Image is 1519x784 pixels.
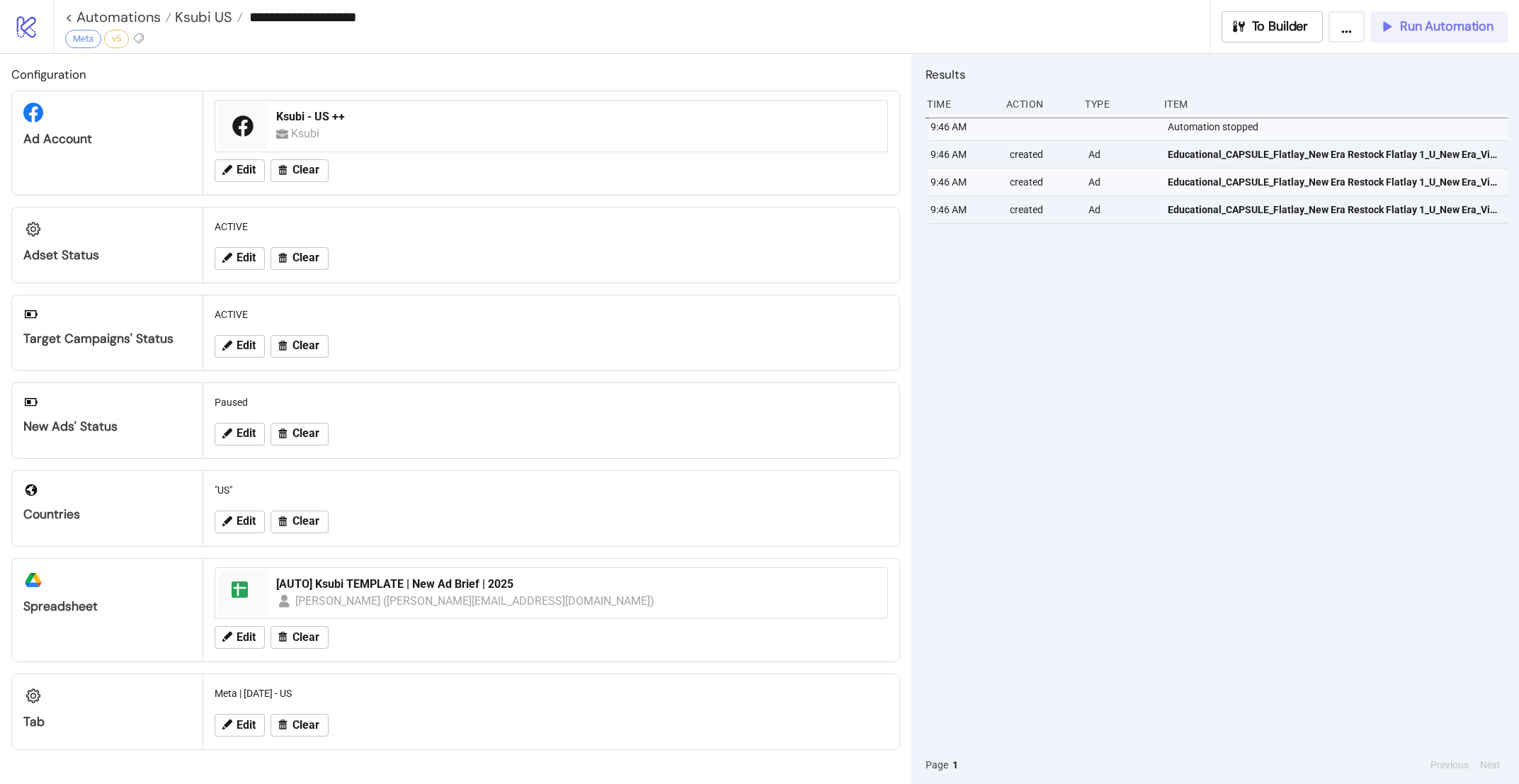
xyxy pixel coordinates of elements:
div: v5 [104,30,129,48]
button: To Builder [1222,11,1324,42]
div: Meta [65,30,101,48]
div: 9:46 AM [929,113,999,140]
span: Clear [292,251,319,264]
div: Meta | [DATE] - US [209,680,894,707]
span: Page [926,757,948,773]
div: [AUTO] Ksubi TEMPLATE | New Ad Brief | 2025 [276,576,879,592]
span: Edit [237,339,256,352]
div: Action [1005,91,1074,118]
div: New Ads' Status [23,419,191,435]
div: created [1008,169,1078,195]
div: "US" [209,477,894,504]
button: Clear [271,714,329,737]
button: Edit [215,511,265,533]
a: Educational_CAPSULE_Flatlay_New Era Restock Flatlay 1_U_New Era_Video_20250911_US [1168,141,1502,168]
div: 9:46 AM [929,169,999,195]
div: Ksubi - US ++ [276,109,879,125]
span: Edit [237,427,256,440]
div: ACTIVE [209,213,894,240]
span: Clear [292,164,319,176]
div: [PERSON_NAME] ([PERSON_NAME][EMAIL_ADDRESS][DOMAIN_NAME]) [295,592,655,610]
a: Ksubi US [171,10,243,24]
span: Edit [237,164,256,176]
button: Clear [271,511,329,533]
div: Time [926,91,995,118]
span: Edit [237,631,256,644]
span: Ksubi US [171,8,232,26]
div: Adset Status [23,247,191,263]
div: Ad Account [23,131,191,147]
div: Countries [23,506,191,523]
h2: Configuration [11,65,900,84]
button: Edit [215,247,265,270]
div: created [1008,196,1078,223]
div: Ad [1087,196,1156,223]
div: created [1008,141,1078,168]
div: Item [1163,91,1508,118]
span: Edit [237,515,256,528]
div: ACTIVE [209,301,894,328]
button: Edit [215,423,265,445]
button: Clear [271,159,329,182]
div: Spreadsheet [23,598,191,615]
button: ... [1329,11,1365,42]
span: Clear [292,631,319,644]
div: Automation stopped [1166,113,1512,140]
div: Type [1083,91,1153,118]
button: Clear [271,335,329,358]
a: < Automations [65,10,171,24]
span: Clear [292,719,319,732]
span: Run Automation [1400,18,1494,35]
span: Clear [292,515,319,528]
button: Run Automation [1370,11,1508,42]
span: Clear [292,427,319,440]
button: Next [1476,757,1505,773]
span: Educational_CAPSULE_Flatlay_New Era Restock Flatlay 1_U_New Era_Video_20250911_US [1168,174,1502,190]
a: Educational_CAPSULE_Flatlay_New Era Restock Flatlay 1_U_New Era_Video_20250911_US [1168,196,1502,223]
button: Edit [215,159,265,182]
div: Target Campaigns' Status [23,331,191,347]
button: Previous [1426,757,1473,773]
button: Clear [271,626,329,649]
span: Clear [292,339,319,352]
div: Tab [23,714,191,730]
span: Edit [237,251,256,264]
span: Educational_CAPSULE_Flatlay_New Era Restock Flatlay 1_U_New Era_Video_20250911_US [1168,147,1502,162]
div: 9:46 AM [929,196,999,223]
button: Clear [271,423,329,445]
div: 9:46 AM [929,141,999,168]
span: Educational_CAPSULE_Flatlay_New Era Restock Flatlay 1_U_New Era_Video_20250911_US [1168,202,1502,217]
h2: Results [926,65,1508,84]
div: Ad [1087,169,1156,195]
a: Educational_CAPSULE_Flatlay_New Era Restock Flatlay 1_U_New Era_Video_20250911_US [1168,169,1502,195]
div: Ad [1087,141,1156,168]
div: Paused [209,389,894,416]
button: Edit [215,714,265,737]
button: Edit [215,335,265,358]
div: Ksubi [291,125,324,142]
span: To Builder [1252,18,1309,35]
button: 1 [948,757,962,773]
button: Clear [271,247,329,270]
button: Edit [215,626,265,649]
span: Edit [237,719,256,732]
